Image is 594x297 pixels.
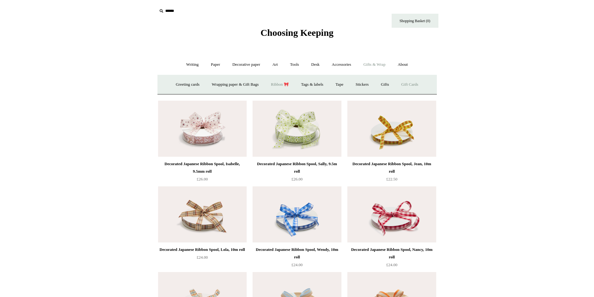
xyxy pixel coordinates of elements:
img: Decorated Japanese Ribbon Spool, Jean, 10m roll [347,101,436,157]
a: Gifts & Wrap [358,56,391,73]
a: Tools [284,56,305,73]
a: Ribbon 🎀 [265,76,295,93]
div: Decorated Japanese Ribbon Spool, Nancy, 10m roll [349,246,434,261]
div: Decorated Japanese Ribbon Spool, Isabelle, 9.5mm roll [160,160,245,175]
a: Decorative paper [227,56,266,73]
a: Decorated Japanese Ribbon Spool, Jean, 10m roll £22.50 [347,160,436,186]
img: Decorated Japanese Ribbon Spool, Nancy, 10m roll [347,186,436,242]
a: Shopping Basket (0) [392,14,438,28]
div: Decorated Japanese Ribbon Spool, Lola, 10m roll [160,246,245,253]
div: Decorated Japanese Ribbon Spool, Wendy, 10m roll [254,246,340,261]
a: Paper [205,56,226,73]
a: Greeting cards [170,76,205,93]
a: Decorated Japanese Ribbon Spool, Wendy, 10m roll Decorated Japanese Ribbon Spool, Wendy, 10m roll [253,186,341,242]
a: Decorated Japanese Ribbon Spool, Sally, 9.5m roll £26.00 [253,160,341,186]
a: Decorated Japanese Ribbon Spool, Wendy, 10m roll £24.00 [253,246,341,271]
span: £26.00 [197,177,208,181]
span: £24.00 [197,255,208,260]
a: Decorated Japanese Ribbon Spool, Lola, 10m roll £24.00 [158,246,247,271]
a: Decorated Japanese Ribbon Spool, Lola, 10m roll Decorated Japanese Ribbon Spool, Lola, 10m roll [158,186,247,242]
a: Tape [330,76,349,93]
a: Decorated Japanese Ribbon Spool, Isabelle, 9.5mm roll £26.00 [158,160,247,186]
a: Decorated Japanese Ribbon Spool, Jean, 10m roll Decorated Japanese Ribbon Spool, Jean, 10m roll [347,101,436,157]
span: £26.00 [292,177,303,181]
span: Choosing Keeping [260,27,333,38]
a: About [392,56,413,73]
div: Decorated Japanese Ribbon Spool, Jean, 10m roll [349,160,434,175]
a: Wrapping paper & Gift Bags [206,76,264,93]
a: Tags & labels [296,76,329,93]
a: Gifts [375,76,395,93]
a: Gift Cards [396,76,424,93]
img: Decorated Japanese Ribbon Spool, Sally, 9.5m roll [253,101,341,157]
a: Art [267,56,283,73]
a: Decorated Japanese Ribbon Spool, Isabelle, 9.5mm roll Decorated Japanese Ribbon Spool, Isabelle, ... [158,101,247,157]
a: Accessories [326,56,357,73]
span: £24.00 [386,262,398,267]
span: £22.50 [386,177,398,181]
img: Decorated Japanese Ribbon Spool, Wendy, 10m roll [253,186,341,242]
img: Decorated Japanese Ribbon Spool, Isabelle, 9.5mm roll [158,101,247,157]
a: Decorated Japanese Ribbon Spool, Sally, 9.5m roll Decorated Japanese Ribbon Spool, Sally, 9.5m roll [253,101,341,157]
a: Desk [306,56,325,73]
a: Choosing Keeping [260,32,333,37]
a: Writing [181,56,204,73]
a: Stickers [350,76,374,93]
img: Decorated Japanese Ribbon Spool, Lola, 10m roll [158,186,247,242]
span: £24.00 [292,262,303,267]
div: Decorated Japanese Ribbon Spool, Sally, 9.5m roll [254,160,340,175]
a: Decorated Japanese Ribbon Spool, Nancy, 10m roll £24.00 [347,246,436,271]
a: Decorated Japanese Ribbon Spool, Nancy, 10m roll Decorated Japanese Ribbon Spool, Nancy, 10m roll [347,186,436,242]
